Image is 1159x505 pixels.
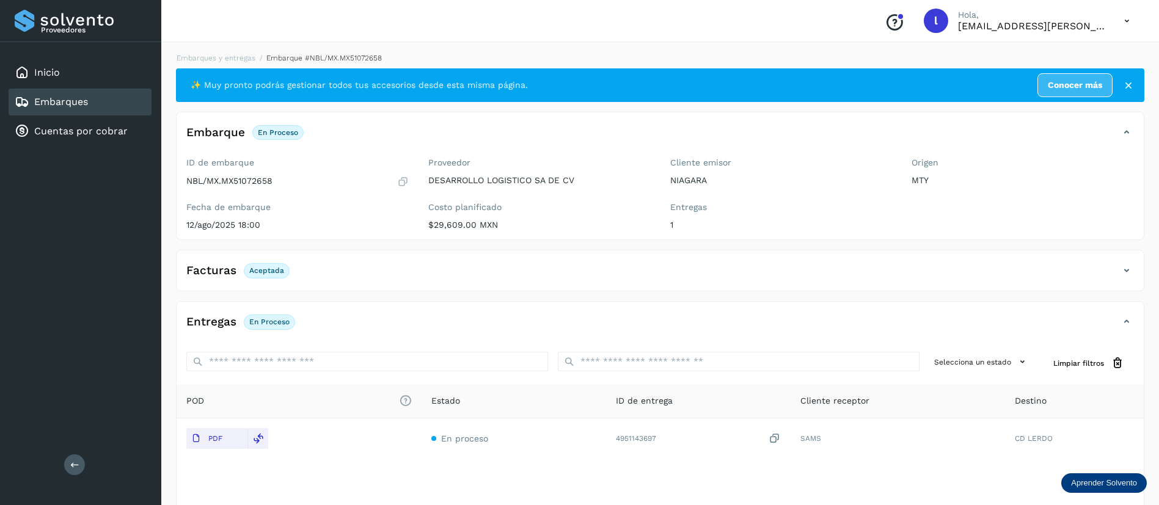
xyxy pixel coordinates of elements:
[912,175,1134,186] p: MTY
[186,315,236,329] h4: Entregas
[9,59,152,86] div: Inicio
[208,434,222,443] p: PDF
[191,79,528,92] span: ✨ Muy pronto podrás gestionar todos tus accesorios desde esta misma página.
[616,432,781,445] div: 4951143697
[186,158,409,168] label: ID de embarque
[1015,394,1047,407] span: Destino
[176,53,1144,64] nav: breadcrumb
[428,202,651,213] label: Costo planificado
[958,20,1105,32] p: lauraamalia.castillo@xpertal.com
[958,10,1105,20] p: Hola,
[428,220,651,230] p: $29,609.00 MXN
[249,266,284,275] p: Aceptada
[247,428,268,449] div: Reemplazar POD
[428,158,651,168] label: Proveedor
[670,175,893,186] p: NIAGARA
[9,118,152,145] div: Cuentas por cobrar
[34,96,88,107] a: Embarques
[186,202,409,213] label: Fecha de embarque
[186,126,245,140] h4: Embarque
[249,318,290,326] p: En proceso
[177,260,1144,291] div: FacturasAceptada
[431,394,460,407] span: Estado
[177,122,1144,153] div: EmbarqueEn proceso
[800,394,869,407] span: Cliente receptor
[912,158,1134,168] label: Origen
[1037,73,1113,97] a: Conocer más
[1005,418,1144,459] td: CD LERDO
[791,418,1004,459] td: SAMS
[616,394,673,407] span: ID de entrega
[34,67,60,78] a: Inicio
[177,54,255,62] a: Embarques y entregas
[1061,473,1147,493] div: Aprender Solvento
[177,311,1144,342] div: EntregasEn proceso
[1044,352,1134,374] button: Limpiar filtros
[258,128,298,137] p: En proceso
[929,352,1034,372] button: Selecciona un estado
[186,176,272,186] p: NBL/MX.MX51072658
[186,264,236,278] h4: Facturas
[441,434,488,443] span: En proceso
[186,220,409,230] p: 12/ago/2025 18:00
[428,175,651,186] p: DESARROLLO LOGISTICO SA DE CV
[670,202,893,213] label: Entregas
[670,158,893,168] label: Cliente emisor
[41,26,147,34] p: Proveedores
[266,54,382,62] span: Embarque #NBL/MX.MX51072658
[1053,358,1104,369] span: Limpiar filtros
[670,220,893,230] p: 1
[9,89,152,115] div: Embarques
[186,428,247,449] button: PDF
[34,125,128,137] a: Cuentas por cobrar
[1071,478,1137,488] p: Aprender Solvento
[186,394,412,407] span: POD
